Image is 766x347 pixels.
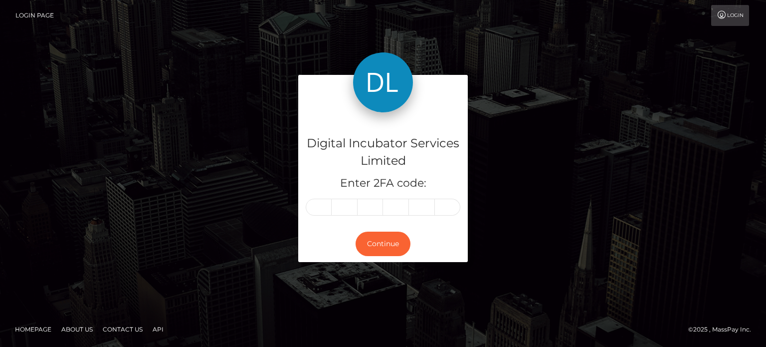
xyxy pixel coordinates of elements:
a: Homepage [11,322,55,337]
a: About Us [57,322,97,337]
a: Contact Us [99,322,147,337]
div: © 2025 , MassPay Inc. [688,324,759,335]
img: Digital Incubator Services Limited [353,52,413,112]
a: API [149,322,168,337]
h4: Digital Incubator Services Limited [306,135,460,170]
button: Continue [356,232,410,256]
a: Login Page [15,5,54,26]
h5: Enter 2FA code: [306,176,460,191]
a: Login [711,5,749,26]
